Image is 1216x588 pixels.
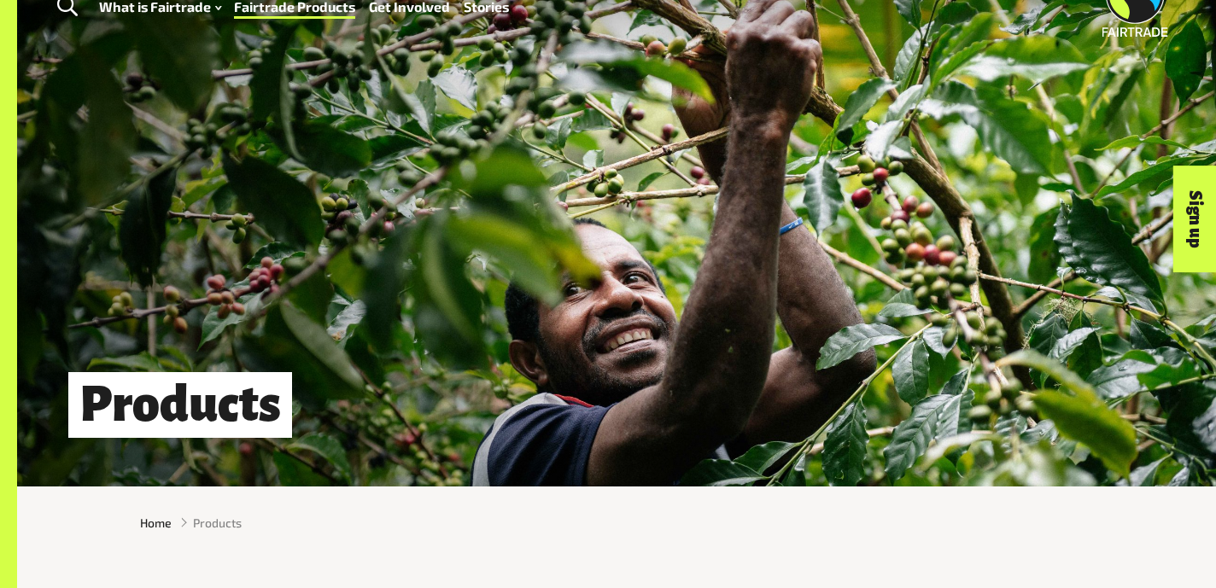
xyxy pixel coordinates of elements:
[68,372,292,438] h1: Products
[193,514,242,532] span: Products
[140,514,172,532] a: Home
